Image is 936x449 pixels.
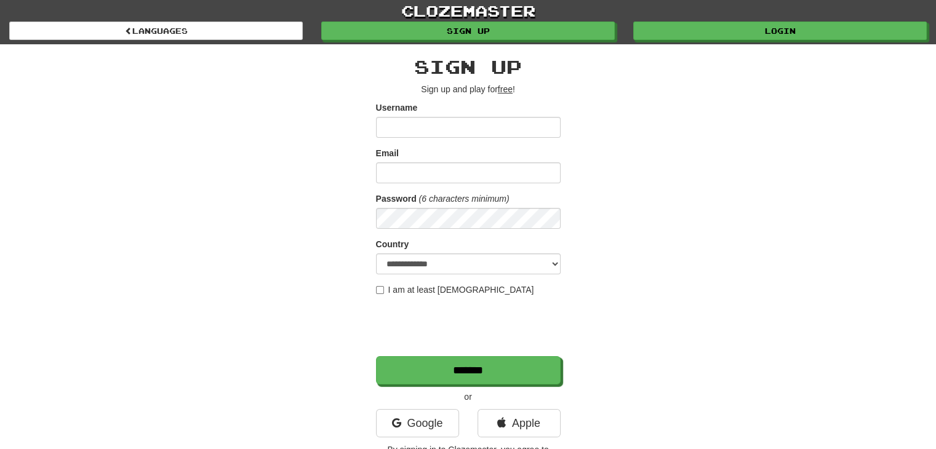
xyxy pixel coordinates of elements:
label: Country [376,238,409,250]
a: Apple [478,409,561,437]
input: I am at least [DEMOGRAPHIC_DATA] [376,286,384,294]
p: or [376,391,561,403]
label: Email [376,147,399,159]
iframe: reCAPTCHA [376,302,563,350]
label: I am at least [DEMOGRAPHIC_DATA] [376,284,534,296]
a: Languages [9,22,303,40]
label: Username [376,101,418,114]
h2: Sign up [376,57,561,77]
p: Sign up and play for ! [376,83,561,95]
a: Login [633,22,927,40]
em: (6 characters minimum) [419,194,510,204]
a: Sign up [321,22,615,40]
a: Google [376,409,459,437]
label: Password [376,193,417,205]
u: free [498,84,513,94]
